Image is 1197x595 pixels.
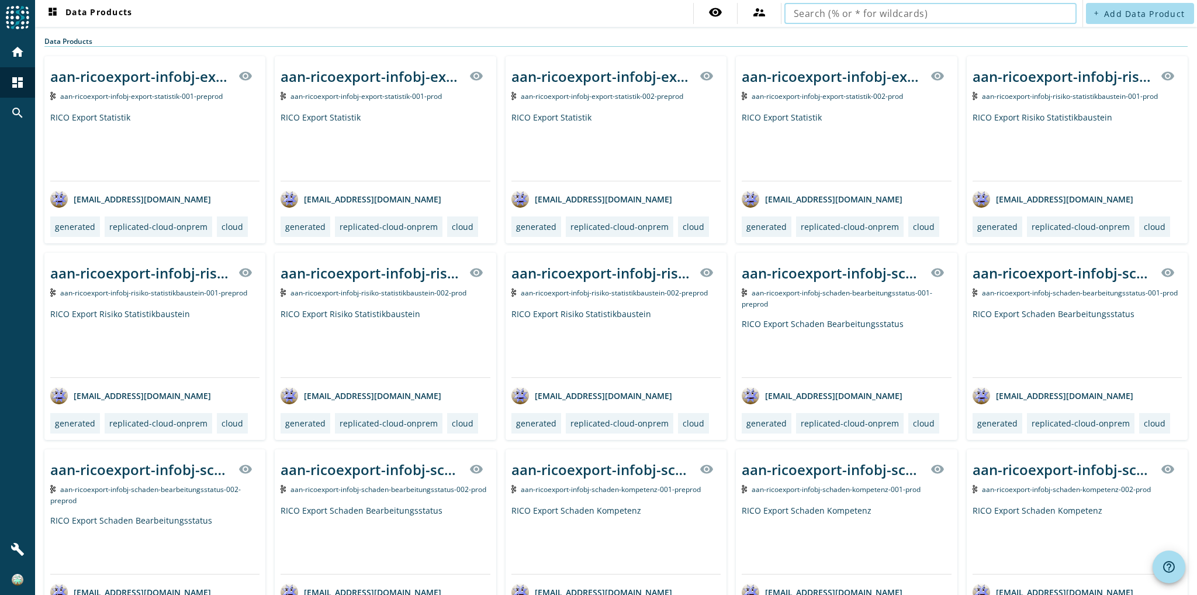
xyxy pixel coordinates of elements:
[60,91,223,101] span: Kafka Topic: aan-ricoexport-infobj-export-statistik-001-preprod
[50,308,260,377] div: RICO Export Risiko Statistikbaustein
[742,318,951,377] div: RICO Export Schaden Bearbeitungsstatus
[290,91,442,101] span: Kafka Topic: aan-ricoexport-infobj-export-statistik-001-prod
[973,190,1133,208] div: [EMAIL_ADDRESS][DOMAIN_NAME]
[973,263,1154,283] div: aan-ricoexport-infobj-schaden-bearbeitungsstatus-001-_stage_
[281,112,490,181] div: RICO Export Statistik
[1093,10,1099,16] mat-icon: add
[511,460,693,479] div: aan-ricoexport-infobj-schaden-kompetenz-001-_stage_
[11,45,25,59] mat-icon: home
[222,418,243,429] div: cloud
[511,288,517,297] img: Kafka Topic: aan-ricoexport-infobj-risiko-statistikbaustein-002-preprod
[281,387,441,404] div: [EMAIL_ADDRESS][DOMAIN_NAME]
[930,69,945,83] mat-icon: visibility
[982,91,1158,101] span: Kafka Topic: aan-ricoexport-infobj-risiko-statistikbaustein-001-prod
[50,190,68,208] img: avatar
[913,221,935,232] div: cloud
[281,190,298,208] img: avatar
[238,69,252,83] mat-icon: visibility
[511,263,693,283] div: aan-ricoexport-infobj-risiko-statistikbaustein-002-_stage_
[452,418,473,429] div: cloud
[238,462,252,476] mat-icon: visibility
[511,92,517,100] img: Kafka Topic: aan-ricoexport-infobj-export-statistik-002-preprod
[1032,221,1130,232] div: replicated-cloud-onprem
[742,288,747,297] img: Kafka Topic: aan-ricoexport-infobj-schaden-bearbeitungsstatus-001-preprod
[281,387,298,404] img: avatar
[281,263,462,283] div: aan-ricoexport-infobj-risiko-statistikbaustein-002-_stage_
[452,221,473,232] div: cloud
[801,221,899,232] div: replicated-cloud-onprem
[50,484,241,505] span: Kafka Topic: aan-ricoexport-infobj-schaden-bearbeitungsstatus-002-preprod
[742,387,759,404] img: avatar
[285,418,326,429] div: generated
[281,92,286,100] img: Kafka Topic: aan-ricoexport-infobj-export-statistik-001-prod
[742,92,747,100] img: Kafka Topic: aan-ricoexport-infobj-export-statistik-002-prod
[340,418,438,429] div: replicated-cloud-onprem
[511,505,721,574] div: RICO Export Schaden Kompetenz
[752,484,921,494] span: Kafka Topic: aan-ricoexport-infobj-schaden-kompetenz-001-prod
[11,106,25,120] mat-icon: search
[50,112,260,181] div: RICO Export Statistik
[12,574,23,586] img: c5efd522b9e2345ba31424202ff1fd10
[801,418,899,429] div: replicated-cloud-onprem
[46,6,132,20] span: Data Products
[570,418,669,429] div: replicated-cloud-onprem
[742,67,923,86] div: aan-ricoexport-infobj-export-statistik-002-_stage_
[1161,266,1175,280] mat-icon: visibility
[742,190,759,208] img: avatar
[511,190,672,208] div: [EMAIL_ADDRESS][DOMAIN_NAME]
[973,485,978,493] img: Kafka Topic: aan-ricoexport-infobj-schaden-kompetenz-002-prod
[511,112,721,181] div: RICO Export Statistik
[511,190,529,208] img: avatar
[50,288,56,297] img: Kafka Topic: aan-ricoexport-infobj-risiko-statistikbaustein-001-preprod
[340,221,438,232] div: replicated-cloud-onprem
[50,190,211,208] div: [EMAIL_ADDRESS][DOMAIN_NAME]
[469,266,483,280] mat-icon: visibility
[11,542,25,556] mat-icon: build
[516,221,556,232] div: generated
[683,221,704,232] div: cloud
[708,5,722,19] mat-icon: visibility
[50,387,68,404] img: avatar
[982,484,1151,494] span: Kafka Topic: aan-ricoexport-infobj-schaden-kompetenz-002-prod
[46,6,60,20] mat-icon: dashboard
[50,387,211,404] div: [EMAIL_ADDRESS][DOMAIN_NAME]
[973,92,978,100] img: Kafka Topic: aan-ricoexport-infobj-risiko-statistikbaustein-001-prod
[109,221,207,232] div: replicated-cloud-onprem
[281,190,441,208] div: [EMAIL_ADDRESS][DOMAIN_NAME]
[50,485,56,493] img: Kafka Topic: aan-ricoexport-infobj-schaden-bearbeitungsstatus-002-preprod
[700,266,714,280] mat-icon: visibility
[1161,462,1175,476] mat-icon: visibility
[238,266,252,280] mat-icon: visibility
[281,485,286,493] img: Kafka Topic: aan-ricoexport-infobj-schaden-bearbeitungsstatus-002-prod
[281,308,490,377] div: RICO Export Risiko Statistikbaustein
[752,5,766,19] mat-icon: supervisor_account
[700,462,714,476] mat-icon: visibility
[11,75,25,90] mat-icon: dashboard
[6,6,29,29] img: spoud-logo.svg
[50,92,56,100] img: Kafka Topic: aan-ricoexport-infobj-export-statistik-001-preprod
[511,387,672,404] div: [EMAIL_ADDRESS][DOMAIN_NAME]
[511,387,529,404] img: avatar
[913,418,935,429] div: cloud
[973,112,1182,181] div: RICO Export Risiko Statistikbaustein
[55,418,95,429] div: generated
[521,484,701,494] span: Kafka Topic: aan-ricoexport-infobj-schaden-kompetenz-001-preprod
[281,288,286,297] img: Kafka Topic: aan-ricoexport-infobj-risiko-statistikbaustein-002-prod
[290,484,486,494] span: Kafka Topic: aan-ricoexport-infobj-schaden-bearbeitungsstatus-002-prod
[469,69,483,83] mat-icon: visibility
[469,462,483,476] mat-icon: visibility
[516,418,556,429] div: generated
[55,221,95,232] div: generated
[982,288,1178,298] span: Kafka Topic: aan-ricoexport-infobj-schaden-bearbeitungsstatus-001-prod
[742,505,951,574] div: RICO Export Schaden Kompetenz
[930,462,945,476] mat-icon: visibility
[511,485,517,493] img: Kafka Topic: aan-ricoexport-infobj-schaden-kompetenz-001-preprod
[521,91,683,101] span: Kafka Topic: aan-ricoexport-infobj-export-statistik-002-preprod
[700,69,714,83] mat-icon: visibility
[742,460,923,479] div: aan-ricoexport-infobj-schaden-kompetenz-001-_stage_
[752,91,903,101] span: Kafka Topic: aan-ricoexport-infobj-export-statistik-002-prod
[222,221,243,232] div: cloud
[973,67,1154,86] div: aan-ricoexport-infobj-risiko-statistikbaustein-001-_stage_
[60,288,247,298] span: Kafka Topic: aan-ricoexport-infobj-risiko-statistikbaustein-001-preprod
[973,460,1154,479] div: aan-ricoexport-infobj-schaden-kompetenz-002-_stage_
